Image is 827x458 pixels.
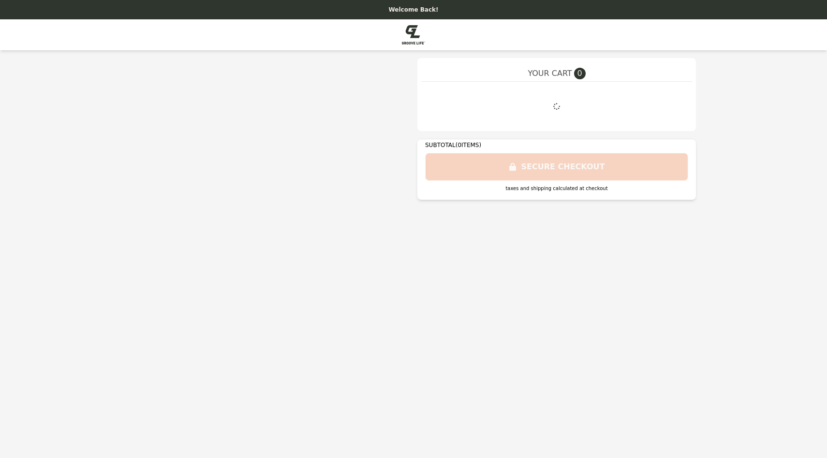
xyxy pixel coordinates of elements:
[402,25,425,44] img: Brand Logo
[574,68,586,79] span: 0
[528,68,572,79] span: YOUR CART
[425,185,688,192] div: taxes and shipping calculated at checkout
[6,6,821,14] p: Welcome Back!
[425,142,456,148] span: SUBTOTAL
[456,142,481,148] span: ( 0 ITEMS)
